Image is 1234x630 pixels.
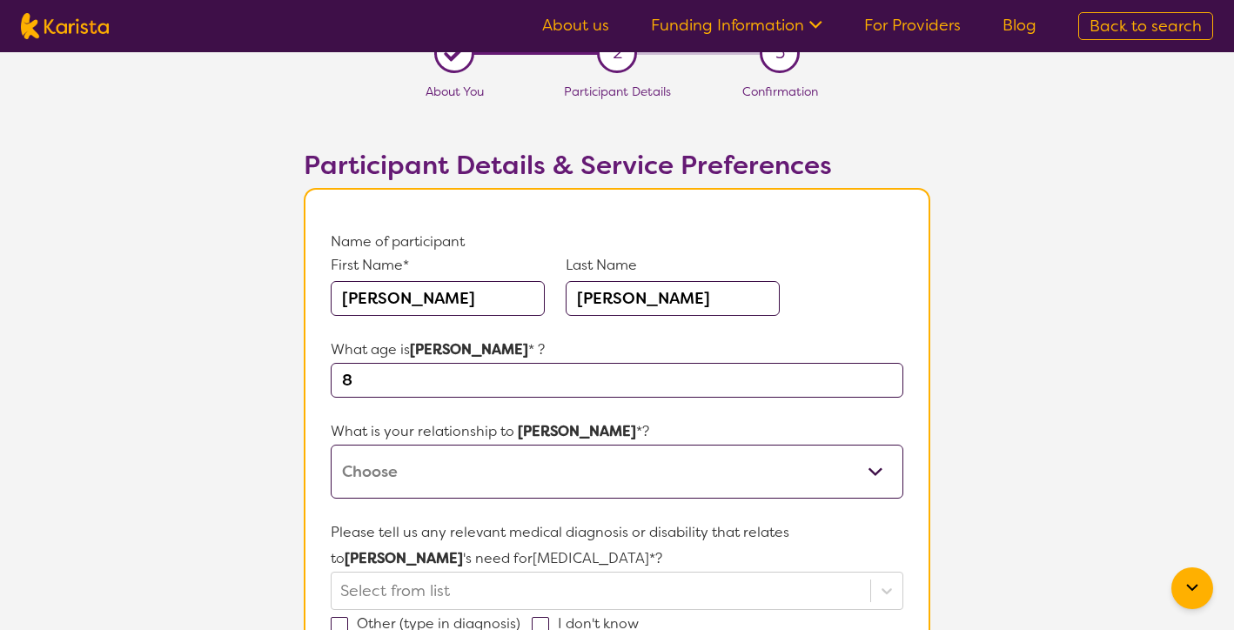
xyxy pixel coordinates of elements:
[742,84,818,99] span: Confirmation
[331,337,903,363] p: What age is * ?
[345,549,463,567] strong: [PERSON_NAME]
[331,363,903,398] input: Type here
[331,255,545,276] p: First Name*
[21,13,109,39] img: Karista logo
[1003,15,1036,36] a: Blog
[426,84,484,99] span: About You
[518,422,636,440] strong: [PERSON_NAME]
[440,40,467,67] div: L
[410,340,528,359] strong: [PERSON_NAME]
[613,40,622,66] span: 2
[331,419,903,445] p: What is your relationship to *?
[564,84,671,99] span: Participant Details
[775,40,785,66] span: 3
[331,229,903,255] p: Name of participant
[1090,16,1202,37] span: Back to search
[864,15,961,36] a: For Providers
[542,15,609,36] a: About us
[1078,12,1213,40] a: Back to search
[566,255,780,276] p: Last Name
[304,150,930,181] h2: Participant Details & Service Preferences
[651,15,822,36] a: Funding Information
[331,519,903,572] p: Please tell us any relevant medical diagnosis or disability that relates to 's need for [MEDICAL_...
